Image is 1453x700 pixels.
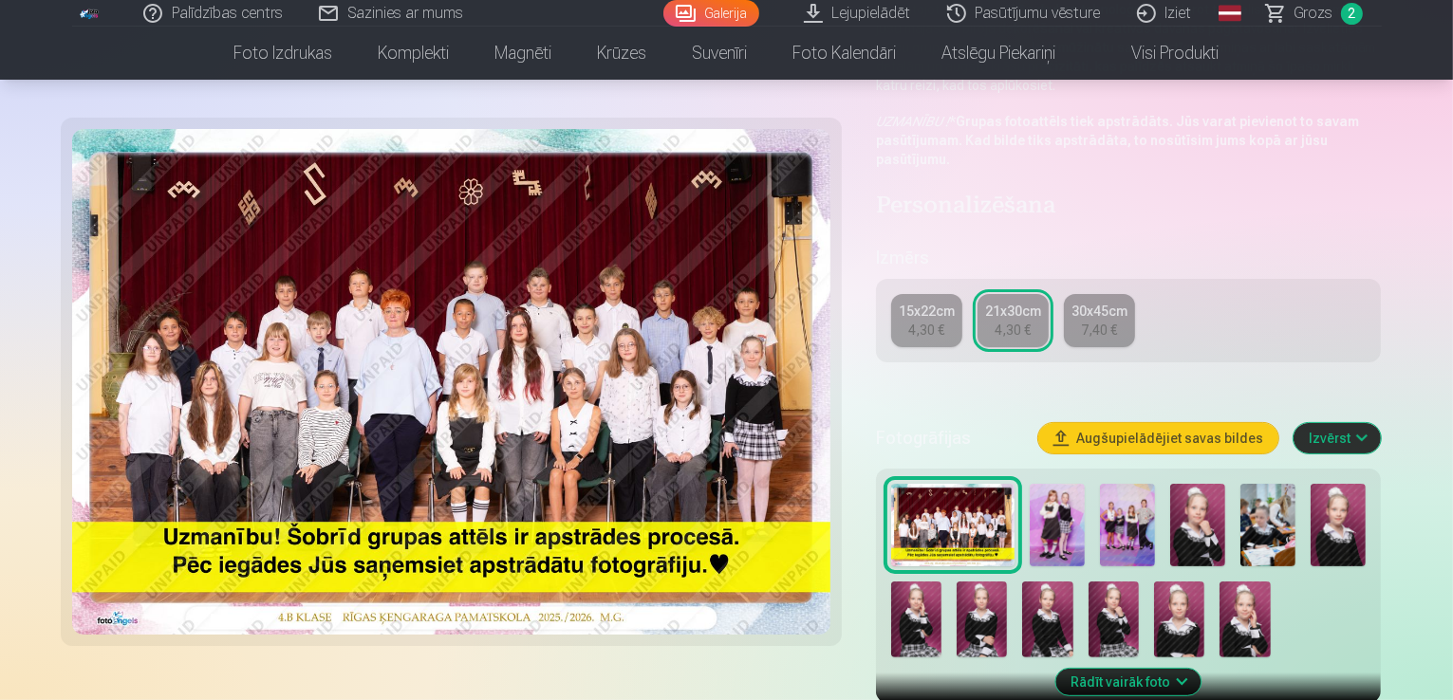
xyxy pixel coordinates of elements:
[891,294,962,347] a: 15x22cm4,30 €
[771,27,920,80] a: Foto kalendāri
[1056,669,1202,695] button: Rādīt vairāk foto
[876,114,1359,167] strong: Grupas fotoattēls tiek apstrādāts. Jūs varat pievienot to savam pasūtījumam. Kad bilde tiks apstr...
[575,27,670,80] a: Krūzes
[1081,321,1117,340] div: 7,40 €
[899,302,955,321] div: 15x22cm
[908,321,944,340] div: 4,30 €
[1064,294,1135,347] a: 30x45cm7,40 €
[473,27,575,80] a: Magnēti
[356,27,473,80] a: Komplekti
[876,245,1382,271] h5: Izmērs
[670,27,771,80] a: Suvenīri
[1071,302,1127,321] div: 30x45cm
[80,8,101,19] img: /fa1
[1038,423,1278,453] button: Augšupielādējiet savas bildes
[1341,3,1363,25] span: 2
[985,302,1041,321] div: 21x30cm
[920,27,1079,80] a: Atslēgu piekariņi
[978,294,1049,347] a: 21x30cm4,30 €
[995,321,1031,340] div: 4,30 €
[876,192,1382,222] h4: Personalizēšana
[876,114,949,129] em: UZMANĪBU !
[1294,423,1381,453] button: Izvērst
[876,425,1024,451] h5: Fotogrāfijas
[212,27,356,80] a: Foto izdrukas
[1295,2,1333,25] span: Grozs
[1079,27,1242,80] a: Visi produkti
